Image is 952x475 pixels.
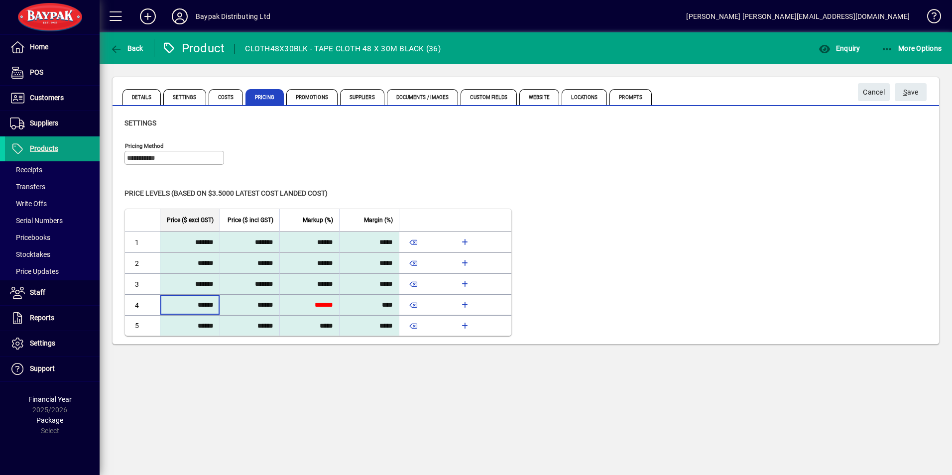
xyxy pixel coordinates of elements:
[122,89,161,105] span: Details
[461,89,516,105] span: Custom Fields
[858,83,890,101] button: Cancel
[228,215,273,226] span: Price ($ incl GST)
[10,166,42,174] span: Receipts
[879,39,945,57] button: More Options
[30,314,54,322] span: Reports
[5,280,100,305] a: Staff
[340,89,384,105] span: Suppliers
[30,94,64,102] span: Customers
[167,215,214,226] span: Price ($ excl GST)
[5,111,100,136] a: Suppliers
[903,88,907,96] span: S
[124,119,156,127] span: Settings
[5,161,100,178] a: Receipts
[881,44,942,52] span: More Options
[245,89,284,105] span: Pricing
[5,212,100,229] a: Serial Numbers
[10,183,45,191] span: Transfers
[609,89,652,105] span: Prompts
[10,234,50,241] span: Pricebooks
[5,60,100,85] a: POS
[125,252,160,273] td: 2
[30,364,55,372] span: Support
[5,195,100,212] a: Write Offs
[30,339,55,347] span: Settings
[5,331,100,356] a: Settings
[196,8,270,24] div: Baypak Distributing Ltd
[5,356,100,381] a: Support
[816,39,862,57] button: Enquiry
[10,200,47,208] span: Write Offs
[132,7,164,25] button: Add
[163,89,206,105] span: Settings
[303,215,333,226] span: Markup (%)
[125,273,160,294] td: 3
[30,144,58,152] span: Products
[245,41,441,57] div: CLOTH48X30BLK - TAPE CLOTH 48 X 30M BLACK (36)
[903,84,919,101] span: ave
[164,7,196,25] button: Profile
[30,68,43,76] span: POS
[686,8,910,24] div: [PERSON_NAME] [PERSON_NAME][EMAIL_ADDRESS][DOMAIN_NAME]
[209,89,243,105] span: Costs
[387,89,459,105] span: Documents / Images
[125,142,164,149] mat-label: Pricing method
[125,294,160,315] td: 4
[125,232,160,252] td: 1
[819,44,860,52] span: Enquiry
[286,89,338,105] span: Promotions
[519,89,560,105] span: Website
[30,288,45,296] span: Staff
[10,217,63,225] span: Serial Numbers
[36,416,63,424] span: Package
[5,229,100,246] a: Pricebooks
[162,40,225,56] div: Product
[110,44,143,52] span: Back
[562,89,607,105] span: Locations
[124,189,328,197] span: Price levels (based on $3.5000 Latest cost landed cost)
[5,86,100,111] a: Customers
[10,250,50,258] span: Stocktakes
[28,395,72,403] span: Financial Year
[125,315,160,336] td: 5
[5,246,100,263] a: Stocktakes
[30,43,48,51] span: Home
[364,215,393,226] span: Margin (%)
[5,306,100,331] a: Reports
[100,39,154,57] app-page-header-button: Back
[5,178,100,195] a: Transfers
[10,267,59,275] span: Price Updates
[863,84,885,101] span: Cancel
[5,35,100,60] a: Home
[895,83,927,101] button: Save
[30,119,58,127] span: Suppliers
[920,2,940,34] a: Knowledge Base
[5,263,100,280] a: Price Updates
[108,39,146,57] button: Back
